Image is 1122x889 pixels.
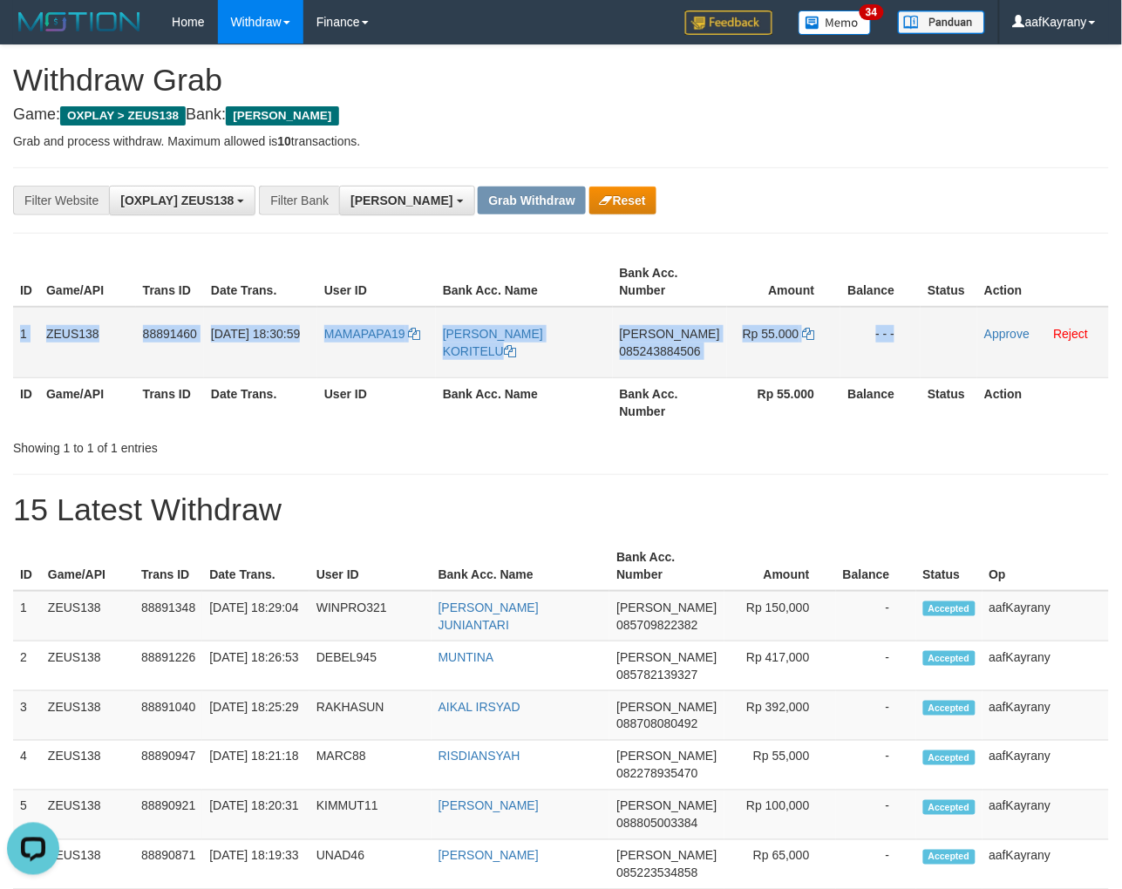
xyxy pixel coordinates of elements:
td: [DATE] 18:26:53 [202,641,309,691]
th: Balance [836,541,916,591]
th: Game/API [39,377,136,427]
th: Bank Acc. Number [609,541,724,591]
td: 88891040 [134,691,202,741]
td: DEBEL945 [309,641,432,691]
h1: Withdraw Grab [13,63,1109,98]
td: [DATE] 18:20:31 [202,791,309,840]
th: Bank Acc. Name [436,257,613,307]
td: RAKHASUN [309,691,432,741]
span: Rp 55.000 [743,327,799,341]
td: 3 [13,691,41,741]
span: Copy 085782139327 to clipboard [616,668,697,682]
span: OXPLAY > ZEUS138 [60,106,186,126]
span: Copy 082278935470 to clipboard [616,767,697,781]
img: Feedback.jpg [685,10,772,35]
td: aafKayrany [983,641,1109,691]
td: [DATE] 18:29:04 [202,591,309,641]
span: 88891460 [143,327,197,341]
td: Rp 55,000 [724,741,836,791]
span: Copy 088708080492 to clipboard [616,717,697,731]
div: Showing 1 to 1 of 1 entries [13,432,454,457]
td: [DATE] 18:21:18 [202,741,309,791]
a: AIKAL IRSYAD [439,700,520,714]
td: Rp 417,000 [724,641,836,691]
td: - - - [840,307,921,378]
a: MUNTINA [439,650,494,664]
td: WINPRO321 [309,591,432,641]
th: Game/API [41,541,134,591]
th: User ID [309,541,432,591]
td: Rp 150,000 [724,591,836,641]
th: Date Trans. [202,541,309,591]
a: [PERSON_NAME] KORITELU [443,327,543,358]
button: Open LiveChat chat widget [7,7,59,59]
span: [PERSON_NAME] [616,799,717,813]
td: Rp 100,000 [724,791,836,840]
span: Copy 085243884506 to clipboard [620,344,701,358]
span: Copy 085709822382 to clipboard [616,618,697,632]
td: [DATE] 18:25:29 [202,691,309,741]
th: Date Trans. [204,257,317,307]
span: [PERSON_NAME] [620,327,720,341]
td: aafKayrany [983,791,1109,840]
th: Rp 55.000 [727,377,841,427]
span: [PERSON_NAME] [616,750,717,763]
a: [PERSON_NAME] JUNIANTARI [439,601,539,632]
span: MAMAPAPA19 [324,327,405,341]
td: ZEUS138 [41,791,134,840]
td: 1 [13,307,39,378]
td: KIMMUT11 [309,791,432,840]
td: 2 [13,641,41,691]
span: Copy 085223534858 to clipboard [616,866,697,880]
td: 88890921 [134,791,202,840]
th: Date Trans. [204,377,317,427]
th: Trans ID [136,257,204,307]
td: 5 [13,791,41,840]
td: 4 [13,741,41,791]
td: aafKayrany [983,691,1109,741]
a: Approve [984,327,1030,341]
span: [PERSON_NAME] [616,849,717,863]
th: Status [916,541,983,591]
span: Accepted [923,800,976,815]
th: Bank Acc. Name [432,541,610,591]
img: panduan.png [898,10,985,34]
th: Trans ID [134,541,202,591]
span: 34 [860,4,883,20]
th: Balance [840,257,921,307]
th: User ID [317,377,436,427]
strong: 10 [277,134,291,148]
td: ZEUS138 [41,641,134,691]
div: Filter Website [13,186,109,215]
th: Bank Acc. Number [613,377,727,427]
button: [PERSON_NAME] [339,186,474,215]
td: - [836,791,916,840]
th: Amount [727,257,841,307]
th: Op [983,541,1109,591]
td: - [836,591,916,641]
span: Accepted [923,651,976,666]
span: Accepted [923,850,976,865]
td: MARC88 [309,741,432,791]
th: Bank Acc. Name [436,377,613,427]
td: - [836,741,916,791]
a: RISDIANSYAH [439,750,520,763]
button: Reset [589,187,656,214]
th: ID [13,541,41,591]
td: - [836,641,916,691]
span: [PERSON_NAME] [226,106,338,126]
th: Game/API [39,257,136,307]
img: Button%20Memo.svg [799,10,872,35]
p: Grab and process withdraw. Maximum allowed is transactions. [13,132,1109,150]
a: [PERSON_NAME] [439,799,539,813]
td: ZEUS138 [41,741,134,791]
th: Bank Acc. Number [613,257,727,307]
td: ZEUS138 [41,691,134,741]
td: Rp 392,000 [724,691,836,741]
a: MAMAPAPA19 [324,327,421,341]
a: Copy 55000 to clipboard [802,327,814,341]
span: [PERSON_NAME] [616,650,717,664]
th: Amount [724,541,836,591]
th: Trans ID [136,377,204,427]
span: Copy 088805003384 to clipboard [616,817,697,831]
